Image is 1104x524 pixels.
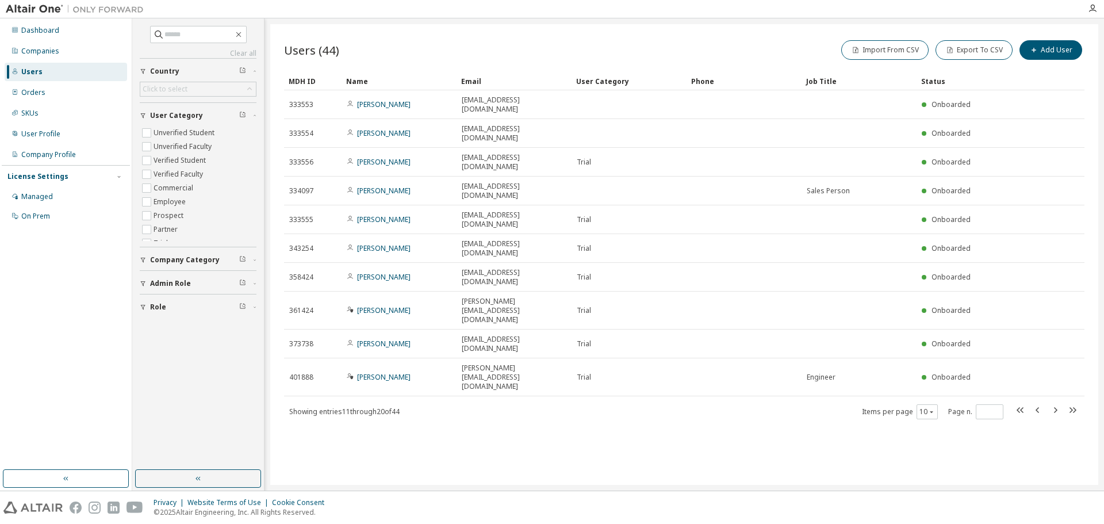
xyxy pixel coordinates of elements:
label: Unverified Faculty [154,140,214,154]
span: Users (44) [284,42,339,58]
span: 343254 [289,244,313,253]
span: Engineer [807,373,835,382]
span: Onboarded [931,243,971,253]
span: [EMAIL_ADDRESS][DOMAIN_NAME] [462,211,566,229]
img: facebook.svg [70,502,82,514]
a: [PERSON_NAME] [357,305,411,315]
div: Privacy [154,498,187,507]
img: Altair One [6,3,149,15]
span: [PERSON_NAME][EMAIL_ADDRESS][DOMAIN_NAME] [462,364,566,391]
span: Onboarded [931,100,971,109]
div: Cookie Consent [272,498,331,507]
span: 333555 [289,215,313,224]
label: Partner [154,223,180,236]
span: [EMAIL_ADDRESS][DOMAIN_NAME] [462,124,566,143]
span: Role [150,303,166,312]
button: Admin Role [140,271,256,296]
span: Onboarded [931,157,971,167]
button: Add User [1019,40,1082,60]
div: Name [346,72,452,90]
span: Admin Role [150,279,191,288]
div: Company Profile [21,150,76,159]
span: [EMAIL_ADDRESS][DOMAIN_NAME] [462,153,566,171]
img: youtube.svg [126,502,143,514]
span: 358424 [289,273,313,282]
div: Orders [21,88,45,97]
span: Trial [577,244,591,253]
span: Onboarded [931,186,971,196]
button: User Category [140,103,256,128]
img: linkedin.svg [108,502,120,514]
div: Status [921,72,1015,90]
div: User Category [576,72,682,90]
button: Export To CSV [936,40,1013,60]
span: [EMAIL_ADDRESS][DOMAIN_NAME] [462,268,566,286]
div: License Settings [7,172,68,181]
span: 333556 [289,158,313,167]
span: Clear filter [239,303,246,312]
div: Managed [21,192,53,201]
a: [PERSON_NAME] [357,100,411,109]
div: Click to select [143,85,187,94]
span: Trial [577,273,591,282]
span: Page n. [948,404,1003,419]
button: Import From CSV [841,40,929,60]
span: Trial [577,339,591,349]
label: Unverified Student [154,126,217,140]
button: Role [140,294,256,320]
span: Onboarded [931,339,971,349]
span: [EMAIL_ADDRESS][DOMAIN_NAME] [462,95,566,114]
span: User Category [150,111,203,120]
span: Onboarded [931,305,971,315]
div: Job Title [806,72,912,90]
label: Employee [154,195,188,209]
a: [PERSON_NAME] [357,272,411,282]
div: Companies [21,47,59,56]
a: [PERSON_NAME] [357,372,411,382]
span: [EMAIL_ADDRESS][DOMAIN_NAME] [462,239,566,258]
span: Onboarded [931,128,971,138]
a: [PERSON_NAME] [357,128,411,138]
span: Clear filter [239,255,246,265]
label: Verified Faculty [154,167,205,181]
span: Clear filter [239,279,246,288]
span: Trial [577,215,591,224]
div: Phone [691,72,797,90]
span: [EMAIL_ADDRESS][DOMAIN_NAME] [462,182,566,200]
button: 10 [919,407,935,416]
span: 361424 [289,306,313,315]
img: altair_logo.svg [3,502,63,514]
span: Country [150,67,179,76]
button: Country [140,59,256,84]
span: 333554 [289,129,313,138]
span: Items per page [862,404,938,419]
div: Website Terms of Use [187,498,272,507]
a: [PERSON_NAME] [357,339,411,349]
a: [PERSON_NAME] [357,243,411,253]
span: Trial [577,306,591,315]
a: [PERSON_NAME] [357,186,411,196]
span: 333553 [289,100,313,109]
span: Onboarded [931,272,971,282]
button: Company Category [140,247,256,273]
span: 373738 [289,339,313,349]
a: [PERSON_NAME] [357,215,411,224]
div: User Profile [21,129,60,139]
label: Verified Student [154,154,208,167]
div: Email [461,72,567,90]
span: Trial [577,373,591,382]
label: Trial [154,236,170,250]
a: Clear all [140,49,256,58]
span: Clear filter [239,111,246,120]
div: SKUs [21,109,39,118]
span: Clear filter [239,67,246,76]
span: [EMAIL_ADDRESS][DOMAIN_NAME] [462,335,566,353]
span: 401888 [289,373,313,382]
label: Prospect [154,209,186,223]
div: Click to select [140,82,256,96]
span: 334097 [289,186,313,196]
span: Showing entries 11 through 20 of 44 [289,407,400,416]
a: [PERSON_NAME] [357,157,411,167]
span: Company Category [150,255,220,265]
span: Onboarded [931,215,971,224]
